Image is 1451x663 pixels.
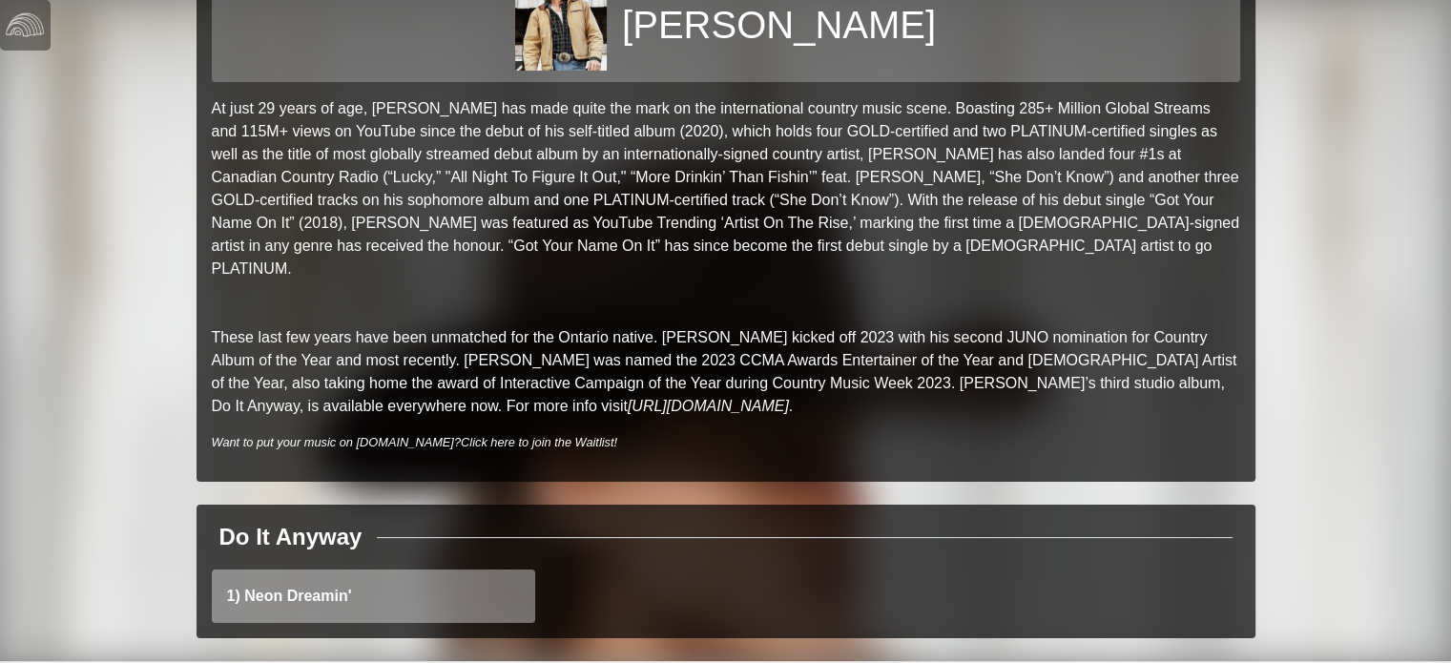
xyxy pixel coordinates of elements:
[6,6,44,44] img: logo-white-4c48a5e4bebecaebe01ca5a9d34031cfd3d4ef9ae749242e8c4bf12ef99f53e8.png
[628,398,789,414] a: [URL][DOMAIN_NAME]
[622,2,936,48] h1: [PERSON_NAME]
[219,520,363,554] div: Do It Anyway
[212,570,535,623] a: 1) Neon Dreamin'
[212,435,618,449] i: Want to put your music on [DOMAIN_NAME]?
[461,435,617,449] a: Click here to join the Waitlist!
[212,97,1240,418] p: At just 29 years of age, [PERSON_NAME] has made quite the mark on the international country music...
